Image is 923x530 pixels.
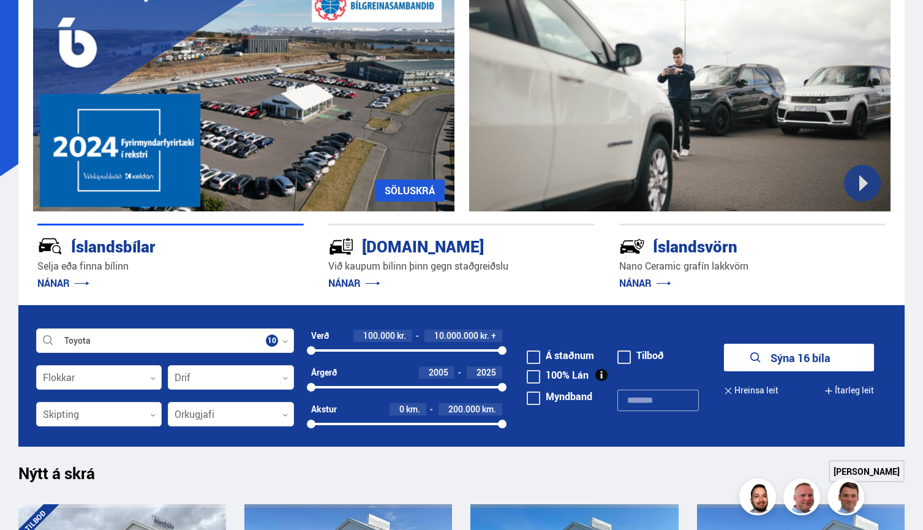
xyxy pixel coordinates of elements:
[785,480,822,517] img: siFngHWaQ9KaOqBr.png
[399,403,404,415] span: 0
[37,235,260,256] div: Íslandsbílar
[363,330,395,341] span: 100.000
[397,331,406,341] span: kr.
[311,368,337,377] div: Árgerð
[18,464,116,490] h1: Nýtt á skrá
[724,377,778,404] button: Hreinsa leit
[619,259,886,273] p: Nano Ceramic grafín lakkvörn
[448,403,480,415] span: 200.000
[328,235,551,256] div: [DOMAIN_NAME]
[311,331,329,341] div: Verð
[829,480,866,517] img: FbJEzSuNWCJXmdc-.webp
[37,233,63,259] img: JRvxyua_JYH6wB4c.svg
[829,460,905,482] a: [PERSON_NAME]
[311,404,337,414] div: Akstur
[527,370,589,380] label: 100% Lán
[482,404,496,414] span: km.
[741,480,778,517] img: nhp88E3Fdnt1Opn2.png
[434,330,478,341] span: 10.000.000
[619,276,671,290] a: NÁNAR
[619,233,645,259] img: -Svtn6bYgwAsiwNX.svg
[617,350,664,360] label: Tilboð
[480,331,489,341] span: kr.
[406,404,420,414] span: km.
[328,276,380,290] a: NÁNAR
[37,259,304,273] p: Selja eða finna bílinn
[491,331,496,341] span: +
[724,344,874,371] button: Sýna 16 bíla
[527,350,594,360] label: Á staðnum
[328,233,354,259] img: tr5P-W3DuiFaO7aO.svg
[375,180,445,202] a: SÖLUSKRÁ
[328,259,595,273] p: Við kaupum bílinn þinn gegn staðgreiðslu
[429,366,448,378] span: 2005
[37,276,89,290] a: NÁNAR
[527,392,592,401] label: Myndband
[824,377,874,404] button: Ítarleg leit
[10,5,47,42] button: Opna LiveChat spjallviðmót
[619,235,842,256] div: Íslandsvörn
[477,366,496,378] span: 2025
